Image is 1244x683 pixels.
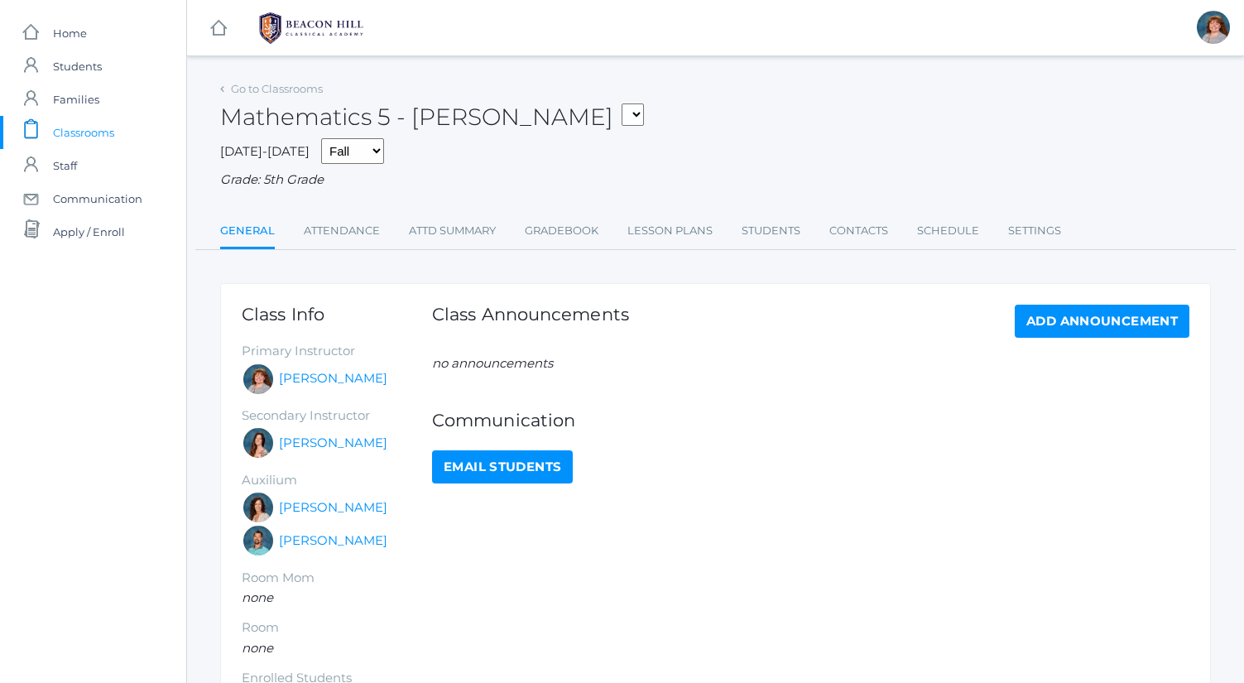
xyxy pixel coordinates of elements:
[249,7,373,49] img: BHCALogos-05-308ed15e86a5a0abce9b8dd61676a3503ac9727e845dece92d48e8588c001991.png
[432,355,553,371] em: no announcements
[279,498,387,517] a: [PERSON_NAME]
[220,143,310,159] span: [DATE]-[DATE]
[242,305,432,324] h1: Class Info
[917,214,979,248] a: Schedule
[242,426,275,459] div: Rebecca Salazar
[53,182,142,215] span: Communication
[242,589,273,605] em: none
[53,215,125,248] span: Apply / Enroll
[53,50,102,83] span: Students
[1008,214,1061,248] a: Settings
[53,116,114,149] span: Classrooms
[242,344,432,358] h5: Primary Instructor
[220,214,275,250] a: General
[432,305,629,334] h1: Class Announcements
[432,411,1189,430] h1: Communication
[279,369,387,388] a: [PERSON_NAME]
[627,214,713,248] a: Lesson Plans
[279,434,387,453] a: [PERSON_NAME]
[53,17,87,50] span: Home
[279,531,387,551] a: [PERSON_NAME]
[220,171,1211,190] div: Grade: 5th Grade
[409,214,496,248] a: Attd Summary
[1015,305,1189,338] a: Add Announcement
[432,450,573,483] a: Email Students
[242,524,275,557] div: Westen Taylor
[242,491,275,524] div: Cari Burke
[53,83,99,116] span: Families
[242,363,275,396] div: Sarah Bence
[220,104,644,130] h2: Mathematics 5 - [PERSON_NAME]
[242,621,432,635] h5: Room
[525,214,598,248] a: Gradebook
[1197,11,1230,44] div: Sarah Bence
[242,640,273,656] em: none
[304,214,380,248] a: Attendance
[242,474,432,488] h5: Auxilium
[242,571,432,585] h5: Room Mom
[742,214,800,248] a: Students
[242,409,432,423] h5: Secondary Instructor
[231,82,323,95] a: Go to Classrooms
[53,149,77,182] span: Staff
[829,214,888,248] a: Contacts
